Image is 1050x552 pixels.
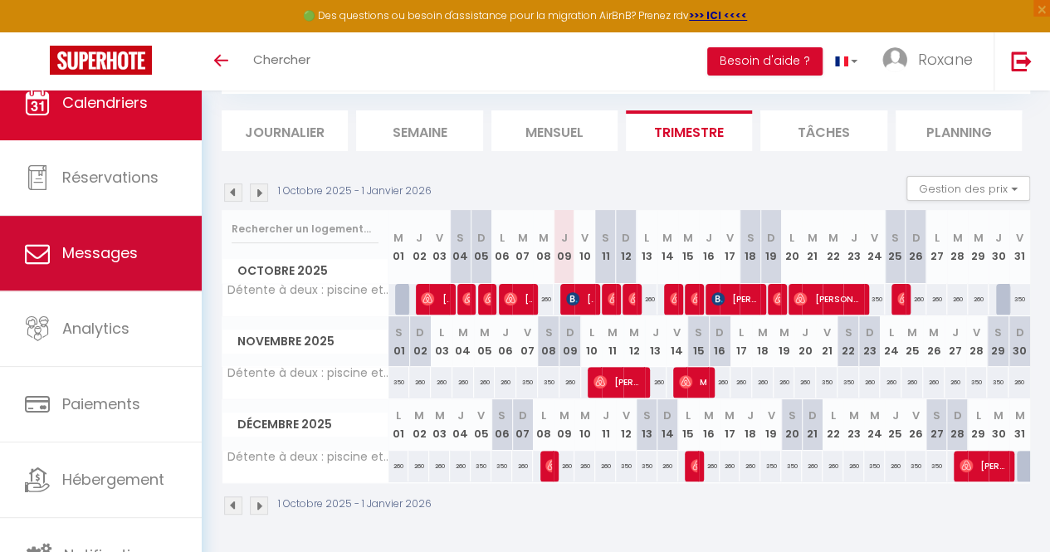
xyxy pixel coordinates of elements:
[885,210,906,284] th: 25
[870,32,994,90] a: ... Roxane
[720,210,740,284] th: 17
[409,316,431,367] th: 02
[595,210,616,284] th: 11
[730,316,752,367] th: 17
[559,316,581,367] th: 09
[554,210,574,284] th: 09
[225,451,391,463] span: Détente à deux : piscine et spa
[222,259,388,283] span: Octobre 2025
[687,316,709,367] th: 15
[711,283,759,315] span: [PERSON_NAME]
[539,230,549,246] abbr: M
[901,316,923,367] th: 25
[740,399,760,450] th: 18
[966,316,988,367] th: 28
[616,399,637,450] th: 12
[431,367,452,398] div: 260
[683,230,693,246] abbr: M
[512,210,533,284] th: 07
[533,284,554,315] div: 260
[504,283,531,315] span: [PERSON_NAME]
[987,367,1008,398] div: 350
[222,413,388,437] span: Décembre 2025
[781,399,802,450] th: 20
[933,408,940,423] abbr: S
[844,325,852,340] abbr: S
[891,230,899,246] abbr: S
[602,230,609,246] abbr: S
[480,325,490,340] abbr: M
[704,408,714,423] abbr: M
[278,183,432,199] p: 1 Octobre 2025 - 1 Janvier 2026
[498,408,505,423] abbr: S
[616,451,637,481] div: 350
[667,316,688,367] th: 14
[838,367,859,398] div: 350
[779,325,789,340] abbr: M
[880,316,901,367] th: 24
[760,451,781,481] div: 350
[554,451,574,481] div: 260
[906,284,926,315] div: 260
[926,284,947,315] div: 260
[720,399,740,450] th: 17
[62,318,129,339] span: Analytics
[588,325,593,340] abbr: L
[896,110,1022,151] li: Planning
[823,451,843,481] div: 260
[429,451,450,481] div: 260
[670,283,676,315] span: [PERSON_NAME]
[452,316,474,367] th: 04
[864,451,885,481] div: 350
[725,230,733,246] abbr: V
[241,32,323,90] a: Chercher
[574,451,595,481] div: 260
[637,210,657,284] th: 13
[560,230,567,246] abbr: J
[1016,230,1023,246] abbr: V
[739,325,744,340] abbr: L
[409,367,431,398] div: 260
[519,408,527,423] abbr: D
[502,325,509,340] abbr: J
[926,451,947,481] div: 350
[709,316,730,367] th: 16
[973,230,983,246] abbr: M
[816,316,838,367] th: 21
[232,214,378,244] input: Rechercher un logement...
[953,408,961,423] abbr: D
[945,367,966,398] div: 260
[859,316,881,367] th: 23
[808,408,817,423] abbr: D
[593,366,642,398] span: [PERSON_NAME]
[1011,51,1032,71] img: logout
[356,110,482,151] li: Semaine
[1008,316,1030,367] th: 30
[906,399,926,450] th: 26
[533,210,554,284] th: 08
[911,230,920,246] abbr: D
[628,283,635,315] span: [PERSON_NAME]
[774,367,795,398] div: 260
[926,210,947,284] th: 27
[1015,325,1023,340] abbr: D
[414,408,424,423] abbr: M
[923,367,945,398] div: 260
[864,210,885,284] th: 24
[968,399,989,450] th: 29
[491,451,512,481] div: 350
[816,367,838,398] div: 350
[686,408,691,423] abbr: L
[471,451,491,481] div: 350
[752,316,774,367] th: 18
[439,325,444,340] abbr: L
[802,210,823,284] th: 21
[495,316,516,367] th: 06
[538,316,559,367] th: 08
[947,210,968,284] th: 28
[885,451,906,481] div: 260
[477,230,486,246] abbr: D
[436,230,443,246] abbr: V
[253,51,310,68] span: Chercher
[767,408,774,423] abbr: V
